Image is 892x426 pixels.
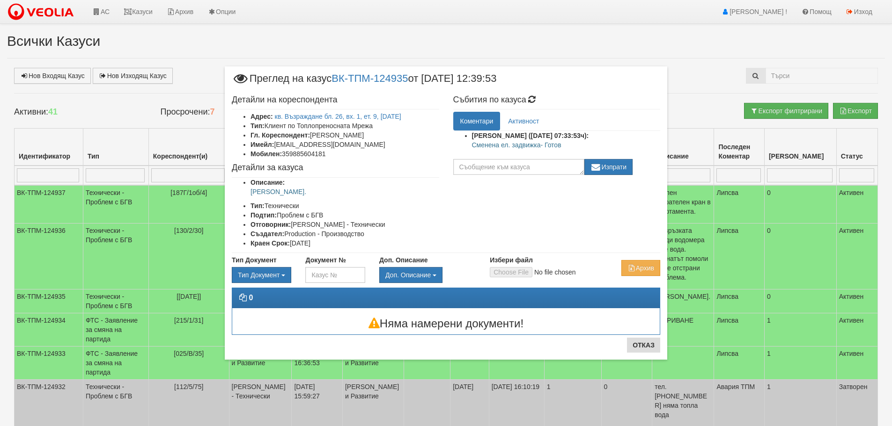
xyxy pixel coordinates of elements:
li: Технически [251,201,439,210]
li: Production - Производство [251,229,439,238]
label: Тип Документ [232,255,277,265]
p: [PERSON_NAME]. [251,187,439,196]
input: Казус № [305,267,365,283]
a: кв. Възраждане бл. 26, вх. 1, ет. 9, [DATE] [275,113,401,120]
div: Двоен клик, за изчистване на избраната стойност. [379,267,476,283]
a: Коментари [453,112,501,130]
a: ВК-ТПМ-124935 [332,72,408,84]
b: Имейл: [251,141,274,148]
li: 359885604181 [251,149,439,159]
button: Отказ [627,338,660,353]
span: Преглед на казус от [DATE] 12:39:53 [232,73,496,91]
button: Доп. Описание [379,267,442,283]
li: [PERSON_NAME] [251,130,439,140]
b: Тип: [251,202,265,209]
b: Отговорник: [251,221,291,228]
b: Мобилен: [251,150,282,158]
span: Тип Документ [238,271,280,279]
strong: 0 [249,294,253,302]
b: Създател: [251,230,284,238]
b: Гл. Кореспондент: [251,131,310,139]
span: Доп. Описание [385,271,431,279]
li: [DATE] [251,238,439,248]
b: Подтип: [251,211,277,219]
h4: Детайли за казуса [232,163,439,173]
h3: Няма намерени документи! [232,318,660,330]
b: Адрес: [251,113,273,120]
strong: [PERSON_NAME] ([DATE] 07:33:53ч): [472,132,589,139]
a: Активност [501,112,546,130]
h4: Детайли на кореспондента [232,95,439,105]
button: Изпрати [584,159,633,175]
div: Двоен клик, за изчистване на избраната стойност. [232,267,291,283]
li: [PERSON_NAME] - Технически [251,220,439,229]
h4: Събития по казуса [453,95,661,105]
label: Документ № [305,255,346,265]
b: Описание: [251,179,285,186]
li: [EMAIL_ADDRESS][DOMAIN_NAME] [251,140,439,149]
label: Доп. Описание [379,255,428,265]
button: Тип Документ [232,267,291,283]
li: Клиент по Топлопреносната Мрежа [251,121,439,130]
li: Проблем с БГВ [251,210,439,220]
p: Сменена ел. задвижка- Готов [472,140,661,150]
button: Архив [621,260,660,276]
b: Тип: [251,122,265,130]
label: Избери файл [490,255,533,265]
b: Краен Срок: [251,239,290,247]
